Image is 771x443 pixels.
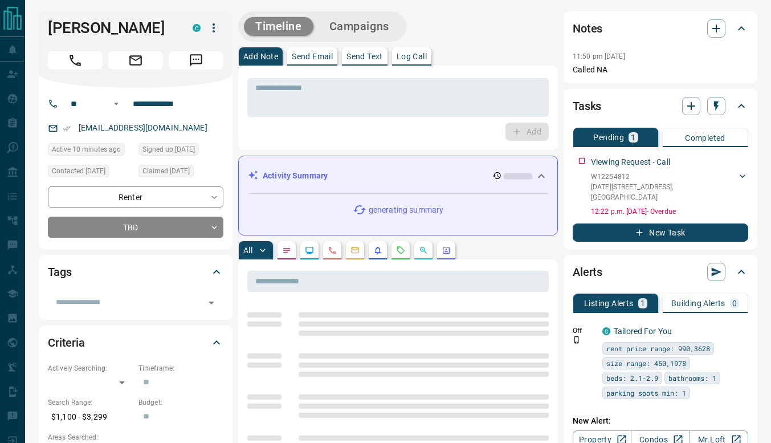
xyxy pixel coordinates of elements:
span: Active 10 minutes ago [52,144,121,155]
p: Send Text [346,52,383,60]
div: Notes [573,15,748,42]
p: Areas Searched: [48,432,223,442]
div: Tasks [573,92,748,120]
p: generating summary [369,204,443,216]
h2: Alerts [573,263,602,281]
svg: Email Verified [63,124,71,132]
p: Search Range: [48,397,133,408]
p: W12254812 [591,172,737,182]
p: Add Note [243,52,278,60]
p: New Alert: [573,415,748,427]
span: Claimed [DATE] [142,165,190,177]
h2: Criteria [48,334,85,352]
div: Criteria [48,329,223,356]
p: 12:22 p.m. [DATE] - Overdue [591,206,748,217]
p: Listing Alerts [584,299,634,307]
div: condos.ca [602,327,610,335]
div: TBD [48,217,223,238]
p: All [243,246,252,254]
span: beds: 2.1-2.9 [606,372,658,384]
h2: Tasks [573,97,601,115]
button: Campaigns [318,17,401,36]
p: Viewing Request - Call [591,156,670,168]
p: 1 [631,133,635,141]
p: Off [573,326,595,336]
p: Pending [593,133,624,141]
span: Contacted [DATE] [52,165,105,177]
span: Email [108,51,163,70]
button: Timeline [244,17,313,36]
p: Activity Summary [263,170,328,182]
div: Tags [48,258,223,286]
svg: Requests [396,246,405,255]
span: size range: 450,1978 [606,357,686,369]
div: Activity Summary [248,165,548,186]
svg: Push Notification Only [573,336,581,344]
p: Actively Searching: [48,363,133,373]
p: Timeframe: [138,363,223,373]
a: Tailored For You [614,327,672,336]
p: 11:50 pm [DATE] [573,52,625,60]
span: parking spots min: 1 [606,387,686,399]
button: Open [203,295,219,311]
div: Alerts [573,258,748,286]
svg: Lead Browsing Activity [305,246,314,255]
svg: Listing Alerts [373,246,382,255]
h2: Tags [48,263,71,281]
p: Building Alerts [671,299,725,307]
a: [EMAIL_ADDRESS][DOMAIN_NAME] [79,123,207,132]
span: Signed up [DATE] [142,144,195,155]
button: Open [109,97,123,111]
p: Send Email [292,52,333,60]
svg: Calls [328,246,337,255]
p: 1 [641,299,645,307]
div: W12254812[DATE][STREET_ADDRESS],[GEOGRAPHIC_DATA] [591,169,748,205]
div: Thu Jul 24 2025 [48,165,133,181]
span: Message [169,51,223,70]
p: Log Call [397,52,427,60]
div: Renter [48,186,223,208]
button: New Task [573,223,748,242]
p: Called NA [573,64,748,76]
p: $1,100 - $3,299 [48,408,133,426]
span: bathrooms: 1 [668,372,716,384]
span: rent price range: 990,3628 [606,343,710,354]
p: 0 [732,299,737,307]
span: Call [48,51,103,70]
h1: [PERSON_NAME] [48,19,176,37]
div: Thu Jul 24 2025 [138,143,223,159]
div: condos.ca [193,24,201,32]
p: Budget: [138,397,223,408]
h2: Notes [573,19,602,38]
p: [DATE][STREET_ADDRESS] , [GEOGRAPHIC_DATA] [591,182,737,202]
svg: Agent Actions [442,246,451,255]
p: Completed [685,134,725,142]
svg: Notes [282,246,291,255]
div: Sat Sep 13 2025 [48,143,133,159]
div: Thu Jul 24 2025 [138,165,223,181]
svg: Emails [350,246,360,255]
svg: Opportunities [419,246,428,255]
